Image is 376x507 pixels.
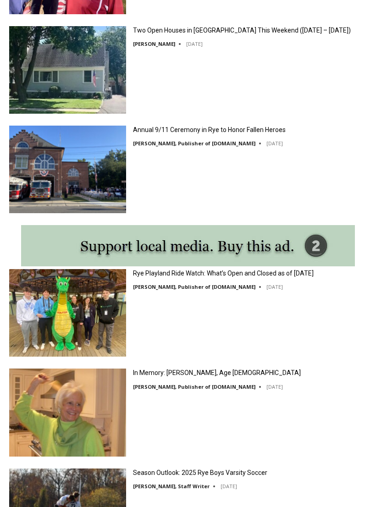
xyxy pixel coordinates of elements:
span: Open Tues. - Sun. [PHONE_NUMBER] [3,94,90,129]
a: Annual 9/11 Ceremony in Rye to Honor Fallen Heroes [133,126,286,134]
a: Season Outlook: 2025 Rye Boys Varsity Soccer [133,468,267,477]
a: In Memory: [PERSON_NAME], Age [DEMOGRAPHIC_DATA] [133,369,301,377]
a: [PERSON_NAME], Publisher of [DOMAIN_NAME] [133,283,255,290]
img: support local media, buy this ad [21,225,355,266]
a: Open Tues. - Sun. [PHONE_NUMBER] [0,92,92,114]
time: [DATE] [186,40,203,47]
a: [PERSON_NAME], Publisher of [DOMAIN_NAME] [133,140,255,147]
img: Annual 9/11 Ceremony in Rye to Honor Fallen Heroes [9,126,126,213]
img: In Memory: Barbara de Frondeville, Age 88 [9,369,126,456]
a: [PERSON_NAME], Publisher of [DOMAIN_NAME] [133,383,255,390]
time: [DATE] [266,383,283,390]
img: Two Open Houses in Rye This Weekend (September 6 – 7) [9,26,126,114]
a: [PERSON_NAME] [133,40,175,47]
a: Two Open Houses in [GEOGRAPHIC_DATA] This Weekend ([DATE] – [DATE]) [133,26,351,34]
time: [DATE] [221,483,237,490]
div: "Chef [PERSON_NAME] omakase menu is nirvana for lovers of great Japanese food." [94,57,135,110]
time: [DATE] [266,140,283,147]
a: Rye Playland Ride Watch: What’s Open and Closed as of [DATE] [133,269,314,277]
time: [DATE] [266,283,283,290]
a: [PERSON_NAME], Staff Writer [133,483,210,490]
img: Rye Playland Ride Watch: What’s Open and Closed as of Thursday, September 4, 2025 [9,269,126,357]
